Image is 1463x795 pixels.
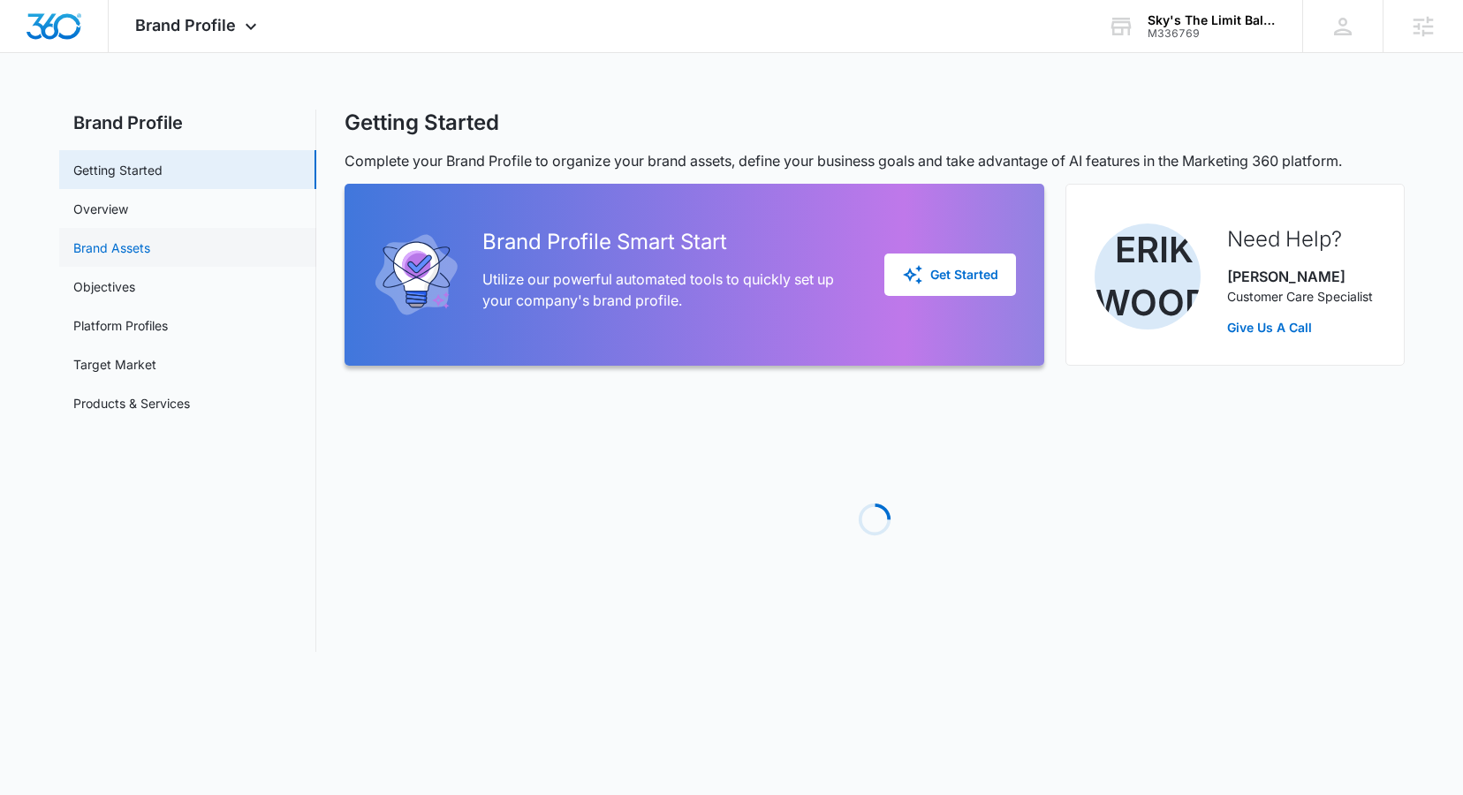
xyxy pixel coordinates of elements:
[1227,266,1373,287] p: [PERSON_NAME]
[73,394,190,413] a: Products & Services
[1148,27,1277,40] div: account id
[73,316,168,335] a: Platform Profiles
[59,110,316,136] h2: Brand Profile
[345,110,499,136] h1: Getting Started
[73,200,128,218] a: Overview
[73,238,150,257] a: Brand Assets
[884,254,1016,296] button: Get Started
[1227,318,1373,337] a: Give Us A Call
[1095,223,1201,329] img: Erik Woods
[1227,287,1373,306] p: Customer Care Specialist
[73,355,156,374] a: Target Market
[482,226,856,258] h2: Brand Profile Smart Start
[73,161,163,179] a: Getting Started
[482,269,856,311] p: Utilize our powerful automated tools to quickly set up your company's brand profile.
[345,150,1405,171] p: Complete your Brand Profile to organize your brand assets, define your business goals and take ad...
[135,16,236,34] span: Brand Profile
[1227,223,1373,255] h2: Need Help?
[902,264,998,285] div: Get Started
[1148,13,1277,27] div: account name
[73,277,135,296] a: Objectives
